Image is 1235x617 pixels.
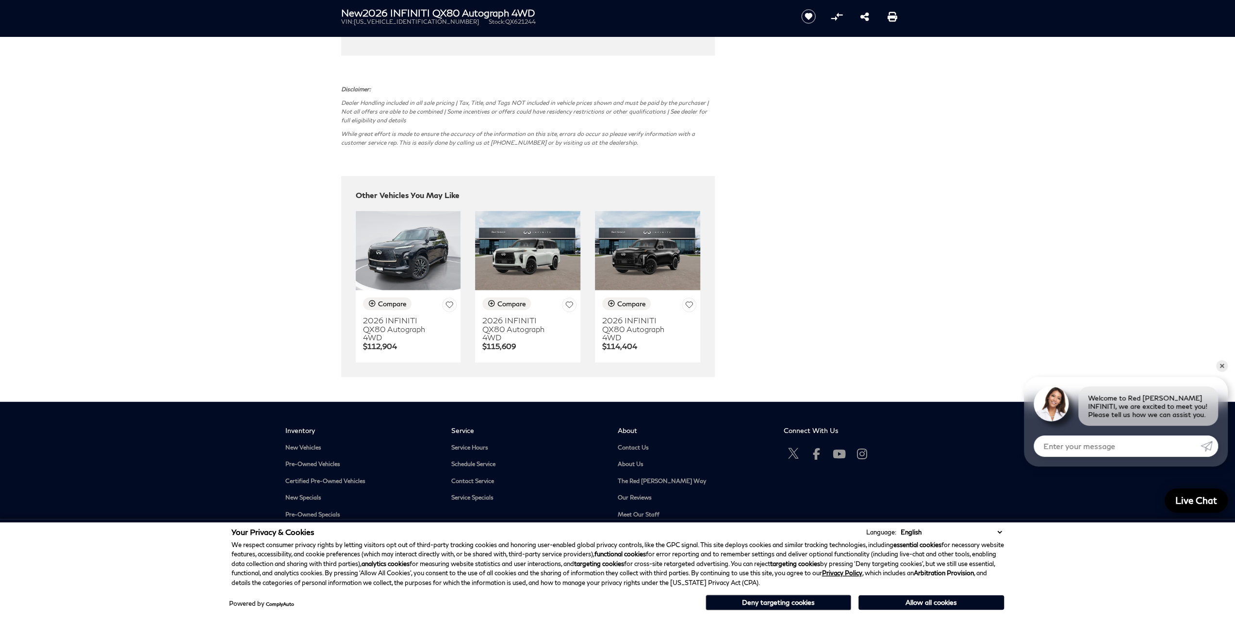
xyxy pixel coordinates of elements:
a: Meet Our Staff [618,511,770,518]
p: While great effort is made to ensure the accuracy of the information on this site, errors do occu... [341,130,715,147]
button: Compare Vehicle [602,298,651,310]
span: About [618,426,770,434]
span: QX621244 [505,18,536,25]
p: $115,609 [482,342,576,350]
button: Save vehicle [798,9,819,24]
a: The Red [PERSON_NAME] Way [618,478,770,485]
a: Open Twitter in a new window [784,444,803,464]
span: Service [451,426,603,434]
a: Service Hours [451,444,603,451]
a: About Us [618,461,770,468]
select: Language Select [898,527,1004,537]
a: Open Instagram in a new window [852,444,872,464]
a: 2026 INFINITI QX80 Autograph 4WD $112,904 [363,316,457,350]
div: Compare [497,300,526,308]
div: Language: [866,529,896,535]
button: Save Vehicle [442,298,457,314]
a: Print this New 2026 INFINITI QX80 Autograph 4WD [888,11,897,22]
span: Connect With Us [784,426,936,434]
h3: 2026 INFINITI QX80 Autograph 4WD [602,316,677,342]
a: ComplyAuto [266,601,294,607]
h1: 2026 INFINITI QX80 Autograph 4WD [341,7,785,18]
button: Compare Vehicle [482,298,531,310]
a: Our Reviews [618,494,770,501]
a: Contact Service [451,478,603,485]
button: Deny targeting cookies [706,595,851,610]
img: 2026 INFINITI QX80 Autograph 4WD [356,211,461,290]
a: Pre-Owned Vehicles [285,461,437,468]
strong: analytics cookies [362,560,410,567]
a: Contact Us [618,444,770,451]
a: Pre-Owned Specials [285,511,437,518]
strong: essential cookies [893,541,941,549]
a: New Specials [285,494,437,501]
img: 2026 INFINITI QX80 Autograph 4WD [475,211,580,290]
span: [US_VEHICLE_IDENTIFICATION_NUMBER] [354,18,479,25]
a: Schedule Service [451,461,603,468]
span: VIN: [341,18,354,25]
button: Compare Vehicle [829,9,844,24]
strong: New [341,7,362,18]
a: 2026 INFINITI QX80 Autograph 4WD $114,404 [602,316,696,350]
a: 2026 INFINITI QX80 Autograph 4WD $115,609 [482,316,576,350]
p: $114,404 [602,342,696,350]
p: We respect consumer privacy rights by letting visitors opt out of third-party tracking cookies an... [231,540,1004,588]
strong: targeting cookies [770,560,820,567]
img: 2026 INFINITI QX80 Autograph 4WD [595,211,700,290]
div: Compare [378,300,407,308]
input: Enter your message [1034,435,1201,457]
h3: 2026 INFINITI QX80 Autograph 4WD [363,316,438,342]
h2: Other Vehicles You May Like [356,191,700,200]
p: Dealer Handling included in all sale pricing | Tax, Title, and Tags NOT included in vehicle price... [341,99,715,125]
strong: Arbitration Provision [914,569,974,577]
h3: 2026 INFINITI QX80 Autograph 4WD [482,316,558,342]
div: Welcome to Red [PERSON_NAME] INFINITI, we are excited to meet you! Please tell us how we can assi... [1078,386,1218,426]
span: Live Chat [1170,494,1222,506]
div: Powered by [229,600,294,607]
div: Compare [617,300,646,308]
span: Inventory [285,426,437,434]
span: Your Privacy & Cookies [231,527,314,536]
a: Certified Pre-Owned Vehicles [285,478,437,485]
a: Open Youtube-play in a new window [829,444,849,464]
a: Open Facebook in a new window [807,444,826,464]
button: Compare Vehicle [363,298,412,310]
button: Allow all cookies [858,595,1004,610]
p: $112,904 [363,342,457,350]
a: Privacy Policy [822,569,862,577]
span: Stock: [489,18,505,25]
strong: functional cookies [594,550,646,558]
a: Submit [1201,435,1218,457]
a: Service Specials [451,494,603,501]
button: Save Vehicle [682,298,696,314]
a: Share this New 2026 INFINITI QX80 Autograph 4WD [860,11,869,22]
a: New Vehicles [285,444,437,451]
img: Agent profile photo [1034,386,1069,421]
strong: targeting cookies [574,560,624,567]
button: Save Vehicle [562,298,576,314]
strong: Disclaimer: [341,85,371,93]
a: Live Chat [1165,488,1228,513]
